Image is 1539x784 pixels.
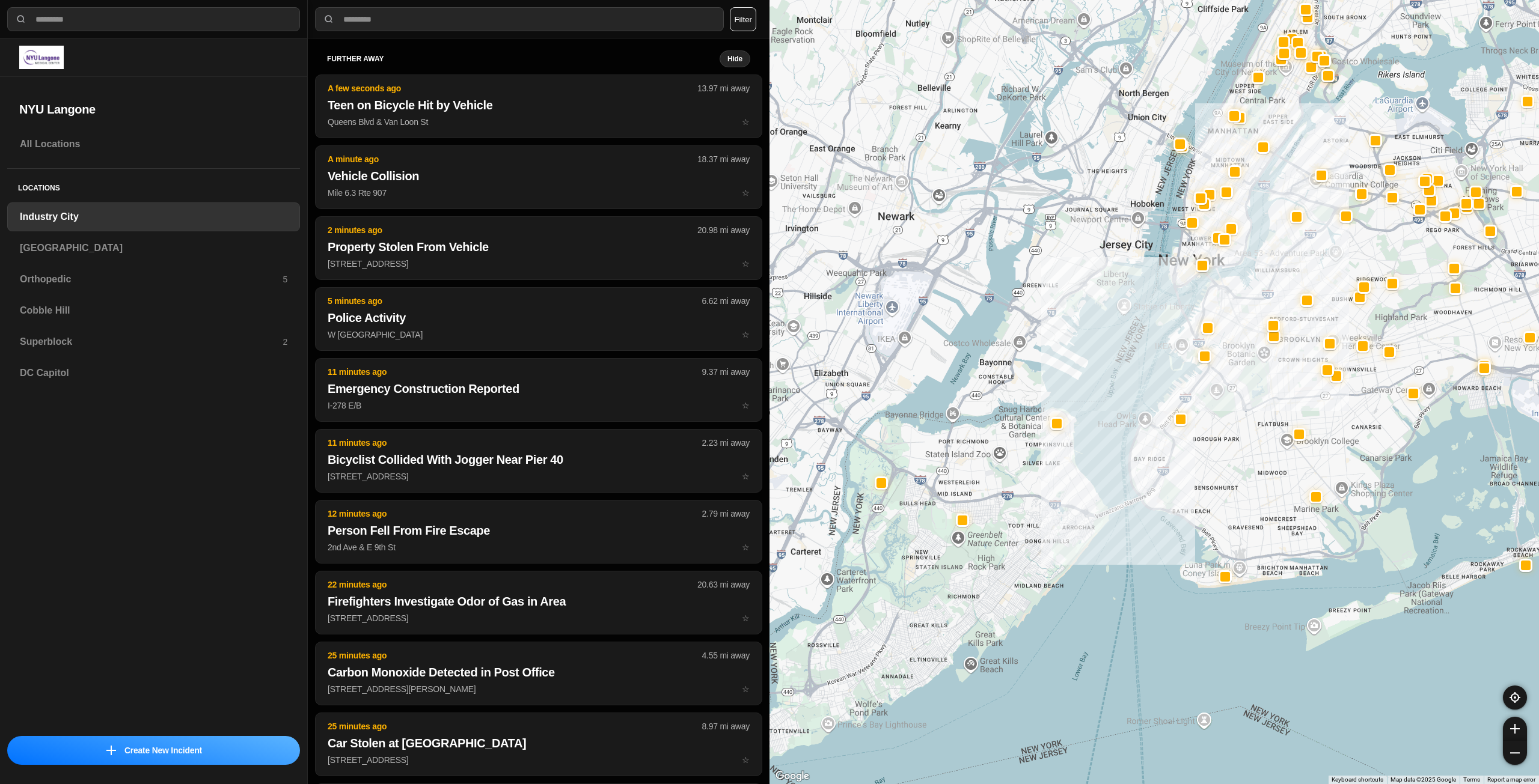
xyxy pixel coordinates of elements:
[7,169,300,202] h5: Locations
[328,664,750,681] h2: Carbon Monoxide Detected in Post Office
[773,768,812,784] img: Google
[283,273,287,285] p: 5
[328,380,750,397] h2: Emergency Construction Reported
[7,359,300,387] a: DC Capitol
[328,720,702,732] p: 25 minutes ago
[315,713,762,776] button: 25 minutes ago8.97 mi awayCar Stolen at [GEOGRAPHIC_DATA][STREET_ADDRESS]star
[702,649,750,661] p: 4.55 mi away
[328,400,750,412] p: I-278 E/B
[742,401,750,410] span: star
[702,720,750,732] p: 8.97 mi away
[315,258,762,269] a: 2 minutes ago20.98 mi awayProperty Stolen From Vehicle[STREET_ADDRESS]star
[323,13,335,25] img: search
[20,366,287,380] h3: DC Capitol
[1391,776,1456,783] span: Map data ©2025 Google
[697,579,750,591] p: 20.63 mi away
[15,13,27,25] img: search
[742,684,750,694] span: star
[328,612,750,624] p: [STREET_ADDRESS]
[328,593,750,610] h2: Firefighters Investigate Odor of Gas in Area
[742,755,750,765] span: star
[742,259,750,269] span: star
[7,296,300,325] a: Cobble Hill
[328,522,750,539] h2: Person Fell From Fire Escape
[328,754,750,766] p: [STREET_ADDRESS]
[19,46,64,69] img: logo
[315,613,762,623] a: 22 minutes ago20.63 mi awayFirefighters Investigate Odor of Gas in Area[STREET_ADDRESS]star
[315,358,762,422] button: 11 minutes ago9.37 mi awayEmergency Construction ReportedI-278 E/Bstar
[702,437,750,449] p: 2.23 mi away
[315,755,762,765] a: 25 minutes ago8.97 mi awayCar Stolen at [GEOGRAPHIC_DATA][STREET_ADDRESS]star
[328,295,702,307] p: 5 minutes ago
[328,168,750,184] h2: Vehicle Collision
[20,241,287,255] h3: [GEOGRAPHIC_DATA]
[315,216,762,280] button: 2 minutes ago20.98 mi awayProperty Stolen From Vehicle[STREET_ADDRESS]star
[315,642,762,705] button: 25 minutes ago4.55 mi awayCarbon Monoxide Detected in Post Office[STREET_ADDRESS][PERSON_NAME]star
[315,571,762,634] button: 22 minutes ago20.63 mi awayFirefighters Investigate Odor of Gas in Area[STREET_ADDRESS]star
[1503,685,1527,710] button: recenter
[328,116,750,128] p: Queens Blvd & Van Loon St
[7,130,300,159] a: All Locations
[315,117,762,127] a: A few seconds ago13.97 mi awayTeen on Bicycle Hit by VehicleQueens Blvd & Van Loon Ststar
[742,330,750,339] span: star
[315,329,762,339] a: 5 minutes ago6.62 mi awayPolice ActivityW [GEOGRAPHIC_DATA]star
[328,329,750,341] p: W [GEOGRAPHIC_DATA]
[1510,748,1520,758] img: zoom-out
[328,470,750,482] p: [STREET_ADDRESS]
[773,768,812,784] a: Open this area in Google Maps (opens a new window)
[1332,776,1383,784] button: Keyboard shortcuts
[7,234,300,263] a: [GEOGRAPHIC_DATA]
[315,429,762,493] button: 11 minutes ago2.23 mi awayBicyclist Collided With Jogger Near Pier 40[STREET_ADDRESS]star
[742,117,750,127] span: star
[7,265,300,294] a: Orthopedic5
[702,295,750,307] p: 6.62 mi away
[283,336,287,348] p: 2
[328,239,750,255] h2: Property Stolen From Vehicle
[315,74,762,138] button: A few seconds ago13.97 mi awayTeen on Bicycle Hit by VehicleQueens Blvd & Van Loon Ststar
[697,153,750,165] p: 18.37 mi away
[7,327,300,356] a: Superblock2
[315,145,762,209] button: A minute ago18.37 mi awayVehicle CollisionMile 6.3 Rte 907star
[315,287,762,351] button: 5 minutes ago6.62 mi awayPolice ActivityW [GEOGRAPHIC_DATA]star
[315,187,762,198] a: A minute ago18.37 mi awayVehicle CollisionMile 6.3 Rte 907star
[702,508,750,520] p: 2.79 mi away
[730,7,756,31] button: Filter
[19,101,288,118] h2: NYU Langone
[1503,717,1527,741] button: zoom-in
[1487,776,1535,783] a: Report a map error
[7,736,300,765] button: iconCreate New Incident
[327,54,720,64] h5: further away
[727,54,742,64] small: Hide
[315,400,762,410] a: 11 minutes ago9.37 mi awayEmergency Construction ReportedI-278 E/Bstar
[328,309,750,326] h2: Police Activity
[328,366,702,378] p: 11 minutes ago
[328,649,702,661] p: 25 minutes ago
[106,746,116,755] img: icon
[20,335,283,349] h3: Superblock
[328,97,750,114] h2: Teen on Bicycle Hit by Vehicle
[20,272,283,287] h3: Orthopedic
[328,735,750,752] h2: Car Stolen at [GEOGRAPHIC_DATA]
[1510,692,1520,703] img: recenter
[328,508,702,520] p: 12 minutes ago
[328,153,697,165] p: A minute ago
[720,50,750,67] button: Hide
[702,366,750,378] p: 9.37 mi away
[315,471,762,481] a: 11 minutes ago2.23 mi awayBicyclist Collided With Jogger Near Pier 40[STREET_ADDRESS]star
[124,744,202,756] p: Create New Incident
[328,579,697,591] p: 22 minutes ago
[328,683,750,695] p: [STREET_ADDRESS][PERSON_NAME]
[20,210,287,224] h3: Industry City
[1503,741,1527,765] button: zoom-out
[315,684,762,694] a: 25 minutes ago4.55 mi awayCarbon Monoxide Detected in Post Office[STREET_ADDRESS][PERSON_NAME]star
[328,437,702,449] p: 11 minutes ago
[328,451,750,468] h2: Bicyclist Collided With Jogger Near Pier 40
[7,202,300,231] a: Industry City
[742,472,750,481] span: star
[697,224,750,236] p: 20.98 mi away
[742,613,750,623] span: star
[742,188,750,198] span: star
[328,187,750,199] p: Mile 6.3 Rte 907
[20,137,287,151] h3: All Locations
